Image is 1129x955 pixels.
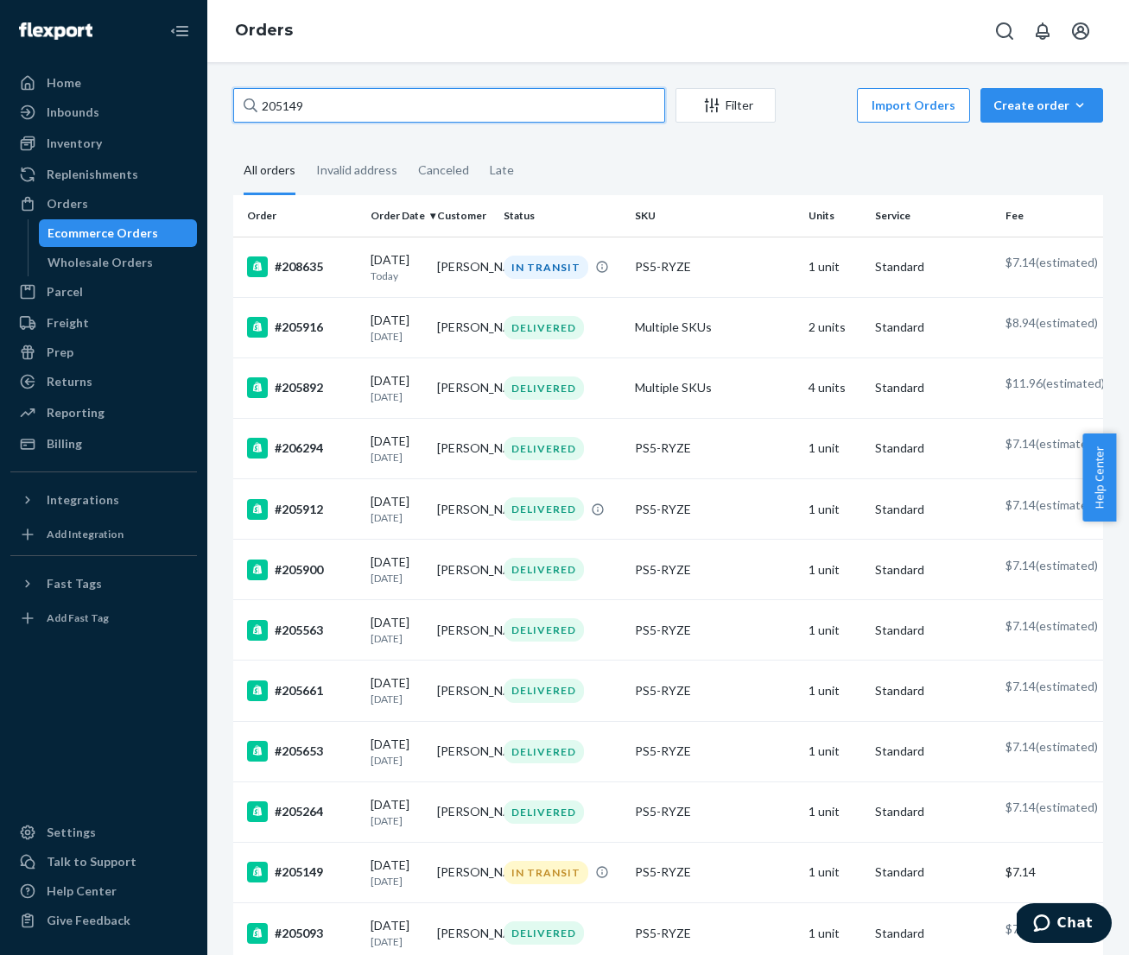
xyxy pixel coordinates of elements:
[10,190,197,218] a: Orders
[1036,558,1098,572] span: (estimated)
[1082,433,1116,522] span: Help Center
[371,312,423,344] div: [DATE]
[371,372,423,404] div: [DATE]
[47,135,102,152] div: Inventory
[504,497,584,521] div: DELIVERED
[371,571,423,585] p: [DATE]
[430,237,497,297] td: [PERSON_NAME]
[1025,14,1060,48] button: Open notifications
[371,251,423,283] div: [DATE]
[875,501,992,518] p: Standard
[10,69,197,97] a: Home
[635,622,795,639] div: PS5-RYZE
[371,857,423,889] div: [DATE]
[1036,436,1098,451] span: (estimated)
[628,297,802,357] td: Multiple SKUs
[10,278,197,306] a: Parcel
[875,319,992,336] p: Standard
[437,208,490,223] div: Customer
[980,88,1103,123] button: Create order
[1036,497,1098,512] span: (estimated)
[430,540,497,600] td: [PERSON_NAME]
[635,501,795,518] div: PS5-RYZE
[875,682,992,699] p: Standard
[504,437,584,460] div: DELIVERED
[635,863,795,881] div: PS5-RYZE
[875,622,992,639] p: Standard
[10,338,197,366] a: Prep
[47,527,124,541] div: Add Integration
[1036,679,1098,693] span: (estimated)
[371,813,423,828] p: [DATE]
[1005,375,1089,392] p: $11.96
[19,22,92,40] img: Flexport logo
[10,604,197,632] a: Add Fast Tag
[47,404,105,421] div: Reporting
[430,418,497,478] td: [PERSON_NAME]
[371,614,423,646] div: [DATE]
[10,399,197,427] a: Reporting
[635,440,795,457] div: PS5-RYZE
[47,166,138,183] div: Replenishments
[247,801,357,822] div: #205264
[371,674,423,706] div: [DATE]
[430,479,497,540] td: [PERSON_NAME]
[875,379,992,396] p: Standard
[39,219,198,247] a: Ecommerce Orders
[10,98,197,126] a: Inbounds
[221,6,307,56] ol: breadcrumbs
[371,736,423,768] div: [DATE]
[364,195,430,237] th: Order Date
[371,753,423,768] p: [DATE]
[875,925,992,942] p: Standard
[497,195,627,237] th: Status
[48,254,153,271] div: Wholesale Orders
[1005,496,1089,514] p: $7.14
[162,14,197,48] button: Close Navigation
[47,435,82,452] div: Billing
[802,842,868,902] td: 1 unit
[1005,617,1089,635] p: $7.14
[1017,903,1112,946] iframe: Opens a widget where you can chat to one of our agents
[371,510,423,525] p: [DATE]
[635,743,795,760] div: PS5-RYZE
[504,800,584,824] div: DELIVERED
[802,357,868,418] td: 4 units
[875,561,992,579] p: Standard
[430,781,497,842] td: [PERSON_NAME]
[430,842,497,902] td: [PERSON_NAME]
[39,249,198,276] a: Wholesale Orders
[10,521,197,548] a: Add Integration
[47,882,117,900] div: Help Center
[418,148,469,193] div: Canceled
[504,256,588,279] div: IN TRANSIT
[802,721,868,781] td: 1 unit
[47,491,119,509] div: Integrations
[875,803,992,820] p: Standard
[247,317,357,338] div: #205916
[235,21,293,40] a: Orders
[802,418,868,478] td: 1 unit
[504,618,584,642] div: DELIVERED
[628,195,802,237] th: SKU
[504,921,584,945] div: DELIVERED
[371,269,423,283] p: Today
[857,88,970,123] button: Import Orders
[47,912,130,929] div: Give Feedback
[430,661,497,721] td: [PERSON_NAME]
[371,631,423,646] p: [DATE]
[47,104,99,121] div: Inbounds
[993,97,1090,114] div: Create order
[244,148,295,195] div: All orders
[635,258,795,275] div: PS5-RYZE
[247,923,357,944] div: #205093
[47,575,102,592] div: Fast Tags
[10,161,197,188] a: Replenishments
[1005,920,1089,938] p: $7.14
[430,357,497,418] td: [PERSON_NAME]
[371,934,423,949] p: [DATE]
[247,620,357,641] div: #205563
[10,570,197,598] button: Fast Tags
[504,861,588,884] div: IN TRANSIT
